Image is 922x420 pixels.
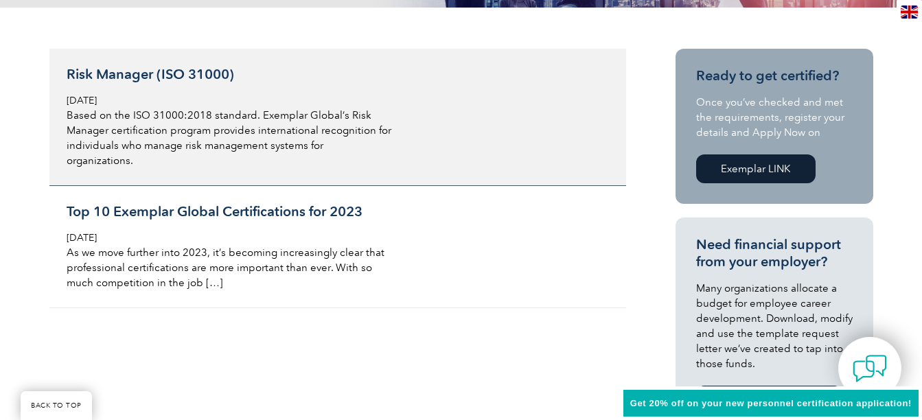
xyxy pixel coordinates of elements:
h3: Top 10 Exemplar Global Certifications for 2023 [67,203,392,220]
p: As we move further into 2023, it’s becoming increasingly clear that professional certifications a... [67,245,392,290]
p: Once you’ve checked and met the requirements, register your details and Apply Now on [696,95,853,140]
span: [DATE] [67,232,97,244]
a: BACK TO TOP [21,391,92,420]
h3: Risk Manager (ISO 31000) [67,66,392,83]
h3: Need financial support from your employer? [696,236,853,270]
img: en [901,5,918,19]
a: Risk Manager (ISO 31000) [DATE] Based on the ISO 31000:2018 standard. Exemplar Global’s Risk Mana... [49,49,626,186]
h3: Ready to get certified? [696,67,853,84]
p: Many organizations allocate a budget for employee career development. Download, modify and use th... [696,281,853,371]
img: contact-chat.png [853,351,887,386]
span: Get 20% off on your new personnel certification application! [630,398,912,408]
a: Top 10 Exemplar Global Certifications for 2023 [DATE] As we move further into 2023, it’s becoming... [49,186,626,308]
a: Exemplar LINK [696,154,816,183]
p: Based on the ISO 31000:2018 standard. Exemplar Global’s Risk Manager certification program provid... [67,108,392,168]
span: [DATE] [67,95,97,106]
